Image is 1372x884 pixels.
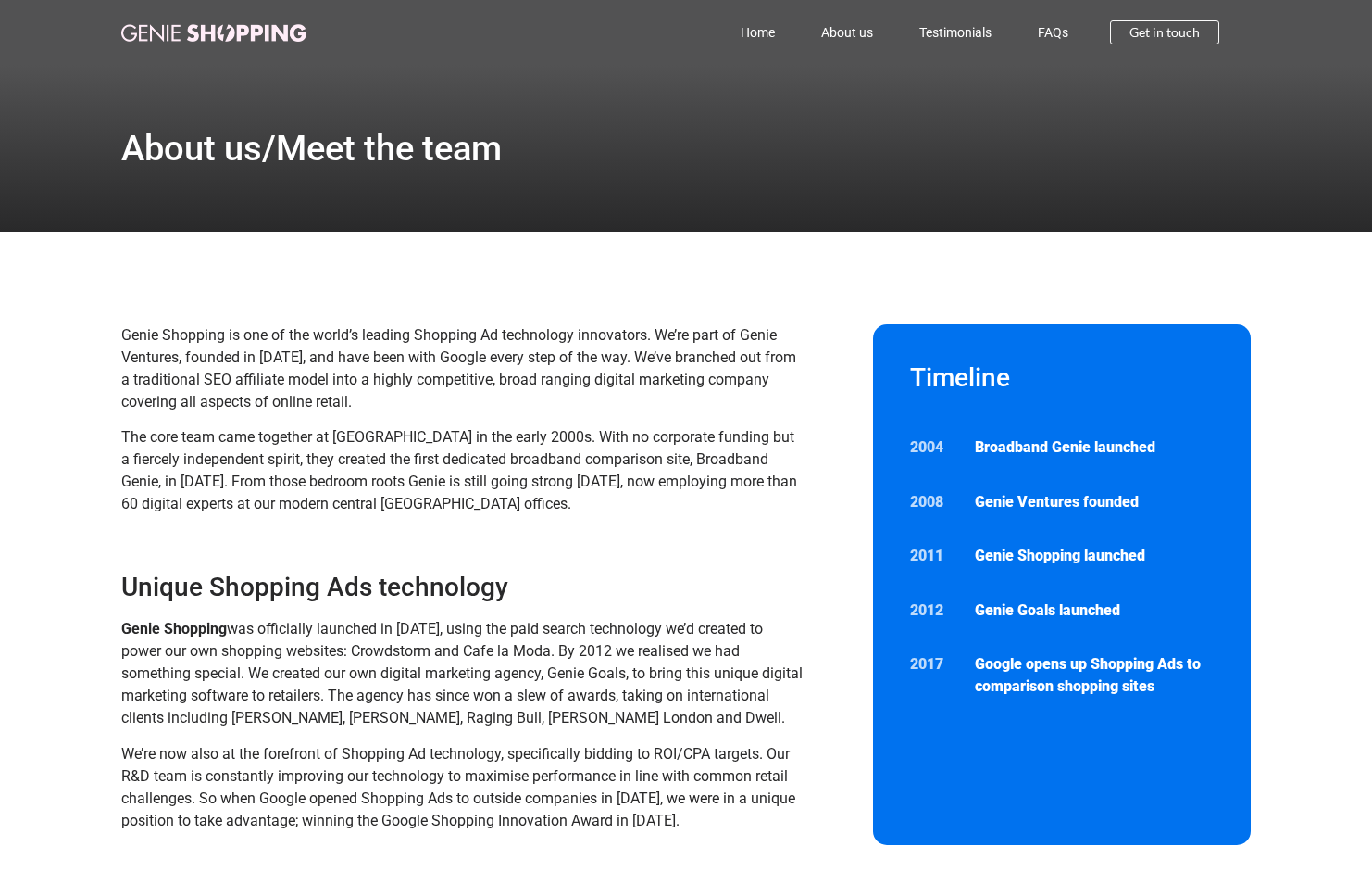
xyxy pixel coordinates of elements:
nav: Menu [388,11,1091,54]
a: Testimonials [896,11,1015,54]
strong: Genie Shopping [121,620,227,638]
p: Broadband Genie launched [975,436,1214,459]
p: Google opens up Shopping Ads to comparison shopping sites [975,653,1214,698]
h1: About us/Meet the team [121,131,502,166]
span: was officially launched in [DATE], using the paid search technology we’d created to power our own... [121,620,803,726]
p: Genie Ventures founded [975,491,1214,513]
span: Genie Shopping is one of the world’s leading Shopping Ad technology innovators. We’re part of Gen... [121,326,796,410]
a: FAQs [1015,11,1091,54]
a: About us [798,11,896,54]
p: 2008 [910,491,956,513]
a: Get in touch [1110,20,1219,44]
span: The core team came together at [GEOGRAPHIC_DATA] in the early 2000s. With no corporate funding bu... [121,428,797,512]
p: Genie Shopping launched [975,545,1214,567]
h2: Timeline [910,361,1214,395]
p: 2017 [910,653,956,676]
span: We’re now also at the forefront of Shopping Ad technology, specifically bidding to ROI/CPA target... [121,745,795,829]
p: 2011 [910,545,956,567]
p: 2004 [910,436,956,459]
a: Home [717,11,798,54]
span: Get in touch [1129,26,1200,39]
img: genie-shopping-logo [121,24,306,42]
h3: Unique Shopping Ads technology [121,571,805,604]
p: Genie Goals launched [975,600,1214,622]
p: 2012 [910,600,956,622]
